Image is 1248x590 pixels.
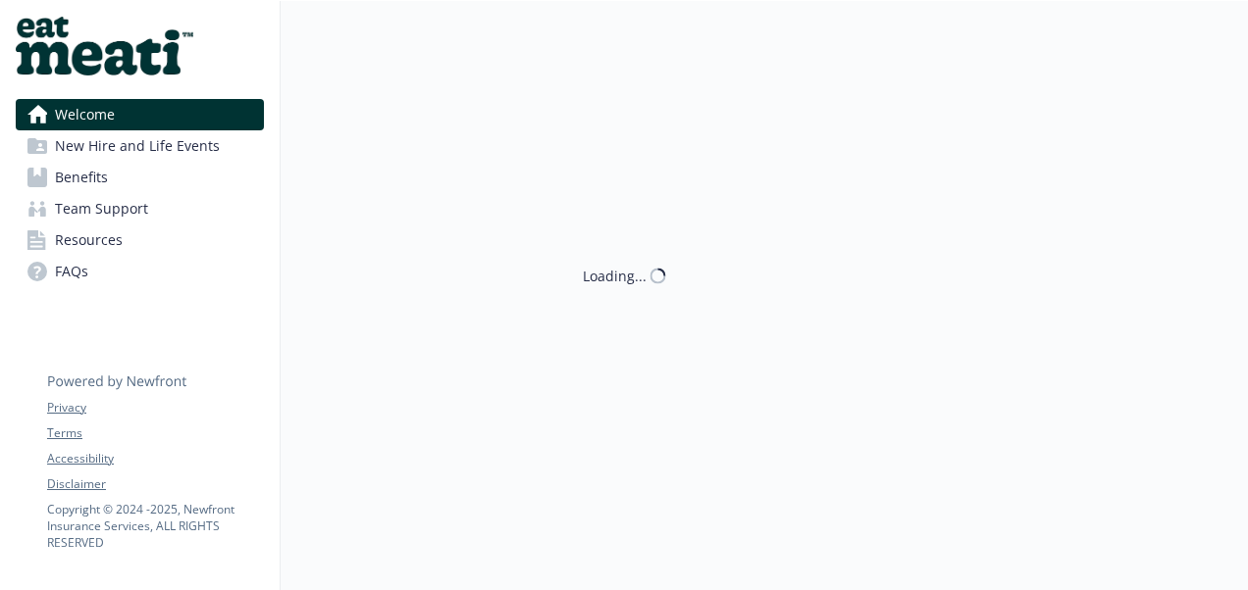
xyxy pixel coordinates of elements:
[16,130,264,162] a: New Hire and Life Events
[55,99,115,130] span: Welcome
[55,224,123,256] span: Resources
[16,256,264,287] a: FAQs
[47,399,263,417] a: Privacy
[55,130,220,162] span: New Hire and Life Events
[47,501,263,551] p: Copyright © 2024 - 2025 , Newfront Insurance Services, ALL RIGHTS RESERVED
[55,193,148,224] span: Team Support
[16,224,264,256] a: Resources
[47,450,263,467] a: Accessibility
[583,266,647,286] div: Loading...
[55,256,88,287] span: FAQs
[55,162,108,193] span: Benefits
[16,162,264,193] a: Benefits
[47,424,263,442] a: Terms
[16,193,264,224] a: Team Support
[47,475,263,493] a: Disclaimer
[16,99,264,130] a: Welcome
